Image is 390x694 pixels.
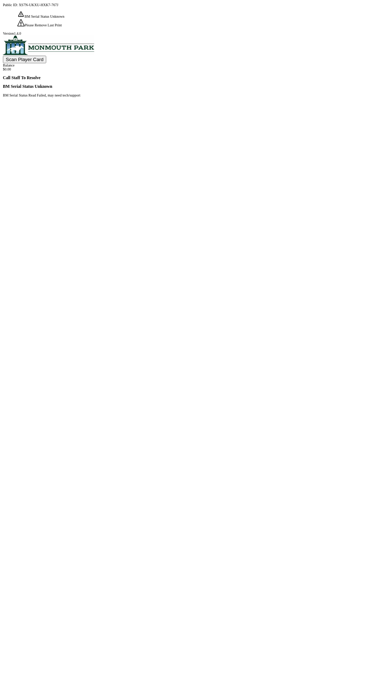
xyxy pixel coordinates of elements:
button: Scan Player Card [3,56,46,63]
img: venue logo [3,35,94,55]
h3: BM Serial Status Unknown [3,84,387,89]
div: Public ID: [3,3,387,7]
span: BM Serial Status Unknown [25,14,64,18]
div: $ 0.00 [3,67,387,71]
span: XS7N-UKXU-HXK7-767J [19,3,58,7]
div: Version 1.4.0 [3,31,387,35]
span: Please Remove Last Print [25,23,62,27]
h3: Call Staff To Resolve [3,76,387,80]
div: Balance [3,63,387,67]
p: BM Serial Status Read Failed, may need tech/support [3,93,387,97]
